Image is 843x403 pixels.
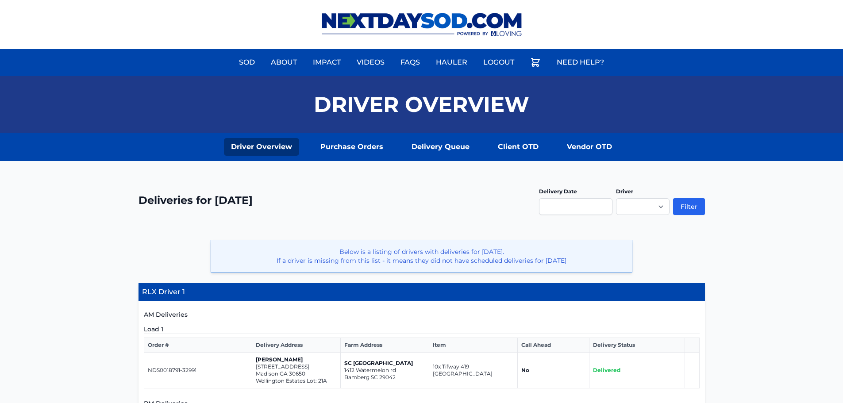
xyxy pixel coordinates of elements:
h1: Driver Overview [314,94,529,115]
a: Delivery Queue [404,138,477,156]
p: NDS0018791-32991 [148,367,249,374]
a: Need Help? [551,52,609,73]
th: Farm Address [341,338,429,353]
a: Purchase Orders [313,138,390,156]
button: Filter [673,198,705,215]
span: Delivered [593,367,620,373]
a: Sod [234,52,260,73]
h5: AM Deliveries [144,310,700,321]
p: 1412 Watermelon rd [344,367,425,374]
th: Order # [144,338,252,353]
p: [STREET_ADDRESS] [256,363,337,370]
a: About [266,52,302,73]
h2: Deliveries for [DATE] [139,193,253,207]
th: Delivery Status [589,338,685,353]
h5: Load 1 [144,325,700,334]
p: Below is a listing of drivers with deliveries for [DATE]. If a driver is missing from this list -... [218,247,625,265]
a: Impact [308,52,346,73]
td: 10x Tifway 419 [GEOGRAPHIC_DATA] [429,353,518,388]
label: Delivery Date [539,188,577,195]
a: Hauler [431,52,473,73]
strong: No [521,367,529,373]
p: SC [GEOGRAPHIC_DATA] [344,360,425,367]
th: Call Ahead [518,338,589,353]
a: Logout [478,52,520,73]
h4: RLX Driver 1 [139,283,705,301]
label: Driver [616,188,633,195]
p: [PERSON_NAME] [256,356,337,363]
a: Driver Overview [224,138,299,156]
p: Bamberg SC 29042 [344,374,425,381]
a: Client OTD [491,138,546,156]
p: Wellington Estates Lot: 21A [256,377,337,384]
a: Videos [351,52,390,73]
a: Vendor OTD [560,138,619,156]
p: Madison GA 30650 [256,370,337,377]
th: Delivery Address [252,338,341,353]
th: Item [429,338,518,353]
a: FAQs [395,52,425,73]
